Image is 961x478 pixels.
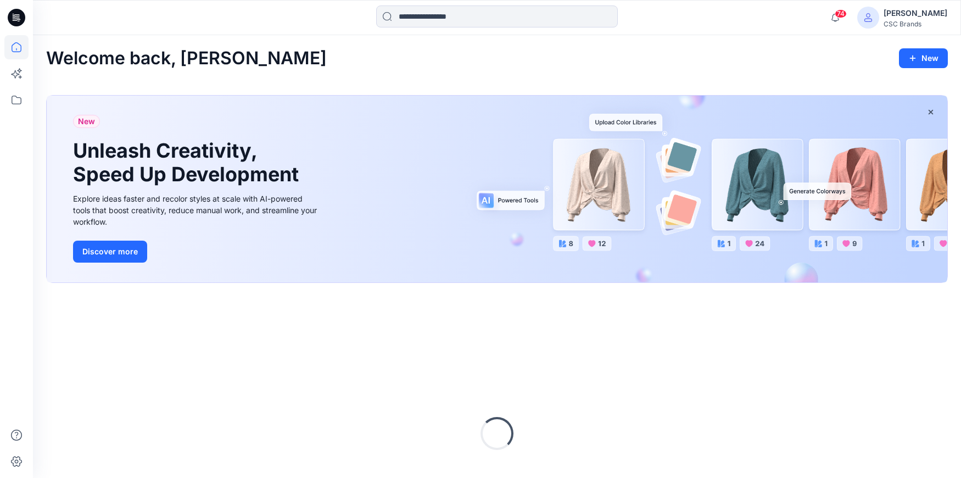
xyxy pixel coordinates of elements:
[73,193,320,227] div: Explore ideas faster and recolor styles at scale with AI-powered tools that boost creativity, red...
[73,139,304,186] h1: Unleash Creativity, Speed Up Development
[78,115,95,128] span: New
[46,48,327,69] h2: Welcome back, [PERSON_NAME]
[864,13,873,22] svg: avatar
[899,48,948,68] button: New
[835,9,847,18] span: 74
[884,20,947,28] div: CSC Brands
[73,241,320,263] a: Discover more
[884,7,947,20] div: [PERSON_NAME]
[73,241,147,263] button: Discover more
